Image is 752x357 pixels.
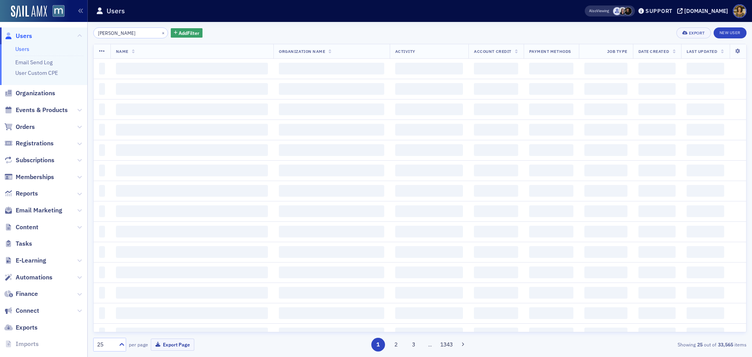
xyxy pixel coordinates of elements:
span: ‌ [395,226,463,237]
span: Profile [733,4,747,18]
span: ‌ [395,307,463,319]
div: Support [645,7,672,14]
span: ‌ [529,124,573,136]
span: ‌ [529,246,573,258]
span: ‌ [474,124,518,136]
span: ‌ [529,185,573,197]
span: ‌ [116,246,268,258]
span: ‌ [99,328,105,339]
a: Connect [4,306,39,315]
span: ‌ [474,307,518,319]
span: Automations [16,273,52,282]
span: ‌ [99,83,105,95]
span: ‌ [474,328,518,339]
span: ‌ [474,205,518,217]
span: Tasks [16,239,32,248]
span: ‌ [638,226,676,237]
span: ‌ [638,185,676,197]
span: Connect [16,306,39,315]
span: ‌ [529,287,573,299]
span: ‌ [116,328,268,339]
span: ‌ [529,205,573,217]
span: Subscriptions [16,156,54,165]
span: ‌ [584,144,627,156]
span: Last Updated [687,49,717,54]
span: ‌ [474,144,518,156]
span: ‌ [395,185,463,197]
span: ‌ [638,266,676,278]
span: Orders [16,123,35,131]
input: Search… [93,27,168,38]
a: Events & Products [4,106,68,114]
a: Email Marketing [4,206,62,215]
span: Lauren McDonough [624,7,632,15]
span: Activity [395,49,416,54]
span: ‌ [279,103,384,115]
span: ‌ [584,328,627,339]
span: Reports [16,189,38,198]
a: Organizations [4,89,55,98]
span: Kelly Brown [618,7,627,15]
span: ‌ [687,226,724,237]
div: [DOMAIN_NAME] [684,7,728,14]
label: per page [129,341,148,348]
a: Orders [4,123,35,131]
img: SailAMX [11,5,47,18]
span: Name [116,49,128,54]
span: ‌ [638,63,676,74]
span: ‌ [395,205,463,217]
span: ‌ [279,83,384,95]
span: Registrations [16,139,54,148]
span: ‌ [529,266,573,278]
span: Viewing [589,8,609,14]
span: ‌ [116,63,268,74]
a: Memberships [4,173,54,181]
button: [DOMAIN_NAME] [677,8,731,14]
a: Automations [4,273,52,282]
span: ‌ [638,165,676,176]
button: AddFilter [171,28,203,38]
span: Email Marketing [16,206,62,215]
span: ‌ [638,307,676,319]
span: ‌ [529,328,573,339]
span: ‌ [279,226,384,237]
a: Imports [4,340,39,348]
span: ‌ [116,124,268,136]
span: ‌ [584,226,627,237]
button: 1343 [440,338,454,352]
span: ‌ [687,185,724,197]
span: ‌ [687,83,724,95]
span: ‌ [99,144,105,156]
span: ‌ [687,307,724,319]
span: ‌ [638,124,676,136]
span: ‌ [116,165,268,176]
span: Justin Chase [613,7,621,15]
a: Reports [4,189,38,198]
span: ‌ [279,124,384,136]
span: … [425,341,436,348]
a: User Custom CPE [15,69,58,76]
span: ‌ [529,226,573,237]
span: ‌ [279,246,384,258]
button: 2 [389,338,403,352]
span: ‌ [638,103,676,115]
span: ‌ [395,246,463,258]
span: ‌ [116,103,268,115]
span: ‌ [638,205,676,217]
span: ‌ [99,63,105,74]
a: E-Learning [4,256,46,265]
span: ‌ [279,205,384,217]
span: ‌ [529,307,573,319]
a: Subscriptions [4,156,54,165]
span: ‌ [395,266,463,278]
span: ‌ [638,328,676,339]
div: 25 [97,341,114,349]
span: ‌ [529,83,573,95]
button: Export [676,27,710,38]
span: Finance [16,290,38,298]
span: ‌ [584,63,627,74]
span: ‌ [584,103,627,115]
span: ‌ [99,287,105,299]
a: Finance [4,290,38,298]
span: ‌ [116,287,268,299]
